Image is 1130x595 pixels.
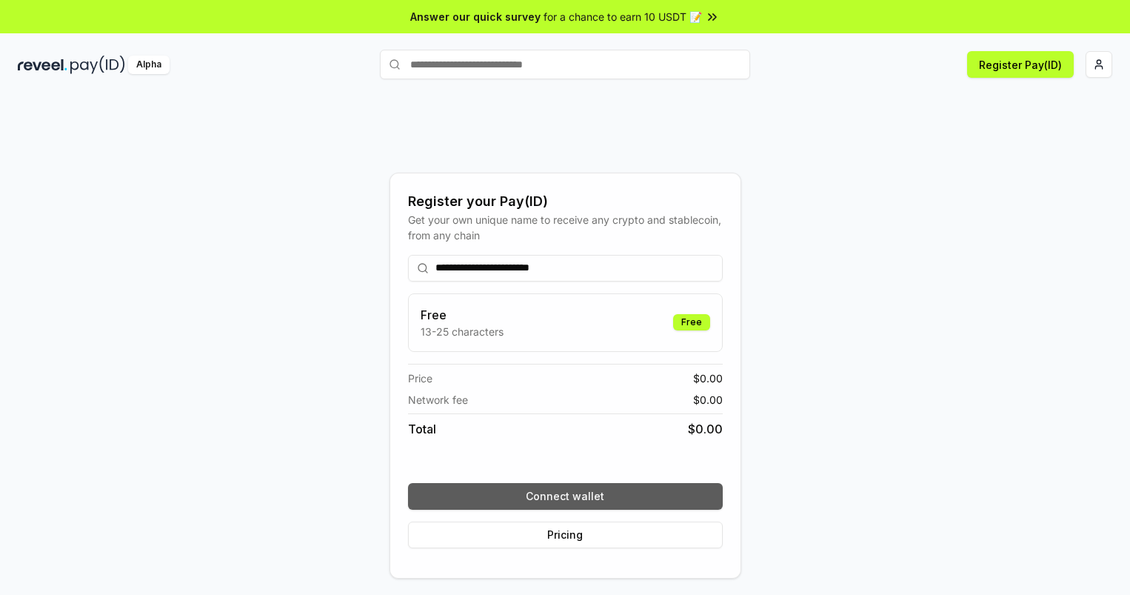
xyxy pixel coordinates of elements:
[408,483,723,510] button: Connect wallet
[693,370,723,386] span: $ 0.00
[408,191,723,212] div: Register your Pay(ID)
[688,420,723,438] span: $ 0.00
[128,56,170,74] div: Alpha
[408,370,432,386] span: Price
[18,56,67,74] img: reveel_dark
[693,392,723,408] span: $ 0.00
[410,9,541,24] span: Answer our quick survey
[408,212,723,243] div: Get your own unique name to receive any crypto and stablecoin, from any chain
[967,51,1074,78] button: Register Pay(ID)
[421,324,504,339] p: 13-25 characters
[408,392,468,408] span: Network fee
[408,522,723,548] button: Pricing
[421,306,504,324] h3: Free
[673,314,710,330] div: Free
[70,56,125,74] img: pay_id
[544,9,702,24] span: for a chance to earn 10 USDT 📝
[408,420,436,438] span: Total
